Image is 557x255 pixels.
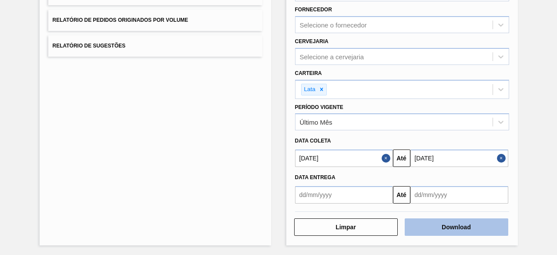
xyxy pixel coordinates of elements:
div: Selecione o fornecedor [300,21,367,29]
span: Data Entrega [295,174,336,180]
span: Relatório de Sugestões [53,43,126,49]
button: Relatório de Sugestões [48,35,262,57]
label: Cervejaria [295,38,329,44]
input: dd/mm/yyyy [410,150,508,167]
label: Período Vigente [295,104,343,110]
button: Close [497,150,508,167]
span: Data coleta [295,138,331,144]
button: Close [382,150,393,167]
div: Último Mês [300,119,332,126]
button: Download [405,218,508,236]
button: Até [393,186,410,204]
label: Carteira [295,70,322,76]
button: Relatório de Pedidos Originados por Volume [48,10,262,31]
input: dd/mm/yyyy [295,150,393,167]
input: dd/mm/yyyy [410,186,508,204]
div: Selecione a cervejaria [300,53,364,60]
button: Limpar [294,218,398,236]
button: Até [393,150,410,167]
div: Lata [302,84,317,95]
input: dd/mm/yyyy [295,186,393,204]
label: Fornecedor [295,7,332,13]
span: Relatório de Pedidos Originados por Volume [53,17,188,23]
